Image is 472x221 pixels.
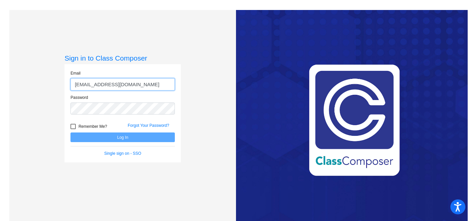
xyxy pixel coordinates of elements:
[104,151,141,156] a: Single sign on - SSO
[78,122,107,130] span: Remember Me?
[70,70,80,76] label: Email
[70,132,175,142] button: Log In
[64,54,181,62] h3: Sign in to Class Composer
[70,95,88,101] label: Password
[128,123,169,128] a: Forgot Your Password?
